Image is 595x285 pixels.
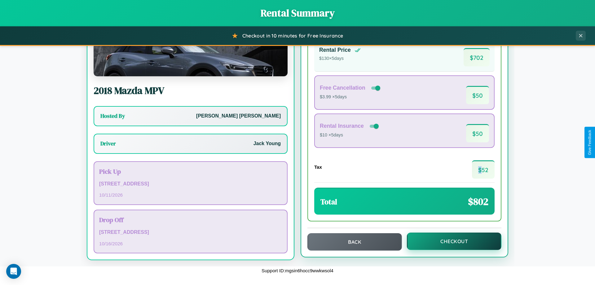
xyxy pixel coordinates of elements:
h4: Tax [314,164,322,170]
p: $3.99 × 5 days [320,93,381,101]
span: $ 702 [464,48,490,66]
h4: Free Cancellation [320,85,365,91]
p: [PERSON_NAME] [PERSON_NAME] [196,112,281,121]
h3: Total [320,197,337,207]
span: $ 50 [466,124,489,142]
p: [STREET_ADDRESS] [99,228,282,237]
h4: Rental Price [319,47,351,53]
button: Checkout [407,233,501,250]
span: $ 50 [466,86,489,104]
div: Give Feedback [588,130,592,155]
p: 10 / 16 / 2026 [99,239,282,248]
span: Checkout in 10 minutes for Free Insurance [242,33,343,39]
span: $ 52 [472,160,495,179]
p: Support ID: mgsin6hocc9wwkwsol4 [262,266,333,275]
p: $10 × 5 days [320,131,380,139]
span: $ 802 [468,195,488,208]
h3: Hosted By [100,112,125,120]
h4: Rental Insurance [320,123,364,129]
p: Jack Young [253,139,281,148]
p: [STREET_ADDRESS] [99,180,282,189]
div: Open Intercom Messenger [6,264,21,279]
h3: Driver [100,140,116,147]
h2: 2018 Mazda MPV [94,84,288,97]
p: 10 / 11 / 2026 [99,191,282,199]
h3: Pick Up [99,167,282,176]
h3: Drop Off [99,215,282,224]
h1: Rental Summary [6,6,589,20]
p: $ 130 × 5 days [319,55,361,63]
button: Back [307,233,402,251]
